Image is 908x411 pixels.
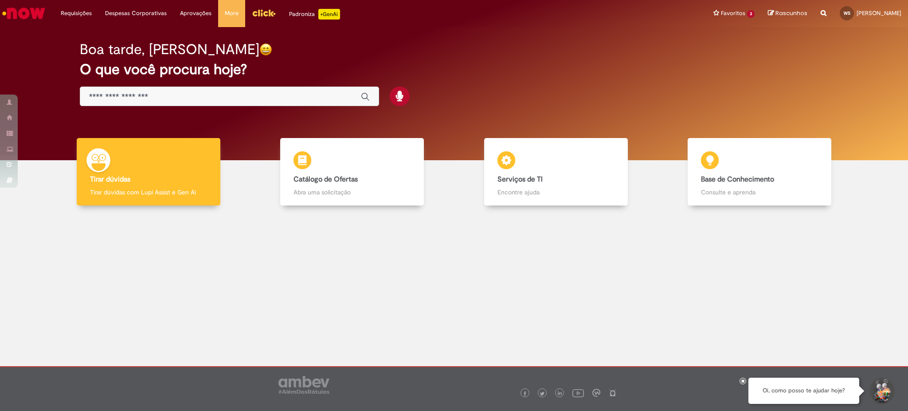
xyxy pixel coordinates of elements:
p: Encontre ajuda [497,188,614,197]
span: Requisições [61,9,92,18]
b: Base de Conhecimento [701,175,774,184]
span: Aprovações [180,9,211,18]
h2: Boa tarde, [PERSON_NAME] [80,42,259,57]
b: Catálogo de Ofertas [294,175,358,184]
img: logo_footer_linkedin.png [558,391,562,396]
img: logo_footer_naosei.png [609,389,617,397]
a: Base de Conhecimento Consulte e aprenda [658,138,862,206]
span: WS [844,10,850,16]
img: logo_footer_youtube.png [572,387,584,399]
p: Abra uma solicitação [294,188,411,197]
img: logo_footer_workplace.png [592,389,600,397]
p: Tirar dúvidas com Lupi Assist e Gen Ai [90,188,207,197]
img: logo_footer_facebook.png [523,391,527,396]
div: Oi, como posso te ajudar hoje? [748,378,859,404]
img: logo_footer_ambev_rotulo_gray.png [278,376,329,394]
span: More [225,9,239,18]
b: Tirar dúvidas [90,175,130,184]
b: Serviços de TI [497,175,543,184]
button: Iniciar Conversa de Suporte [868,378,895,404]
img: happy-face.png [259,43,272,56]
span: Despesas Corporativas [105,9,167,18]
span: [PERSON_NAME] [857,9,901,17]
a: Rascunhos [768,9,807,18]
p: Consulte e aprenda [701,188,818,197]
a: Serviços de TI Encontre ajuda [454,138,658,206]
span: Favoritos [721,9,745,18]
span: 3 [747,10,755,18]
a: Tirar dúvidas Tirar dúvidas com Lupi Assist e Gen Ai [47,138,250,206]
span: Rascunhos [775,9,807,17]
img: ServiceNow [1,4,47,22]
img: click_logo_yellow_360x200.png [252,6,276,20]
h2: O que você procura hoje? [80,62,829,77]
p: +GenAi [318,9,340,20]
img: logo_footer_twitter.png [540,391,544,396]
div: Padroniza [289,9,340,20]
a: Catálogo de Ofertas Abra uma solicitação [250,138,454,206]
